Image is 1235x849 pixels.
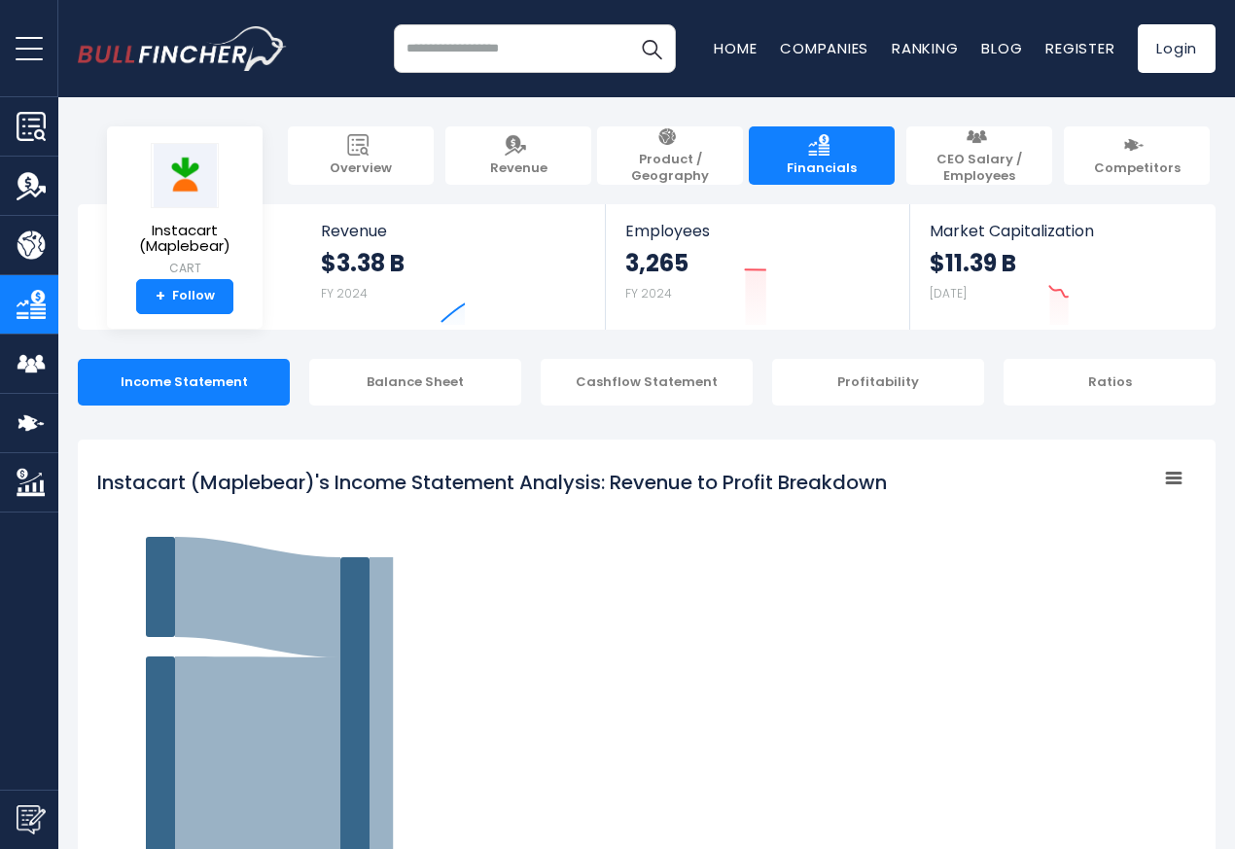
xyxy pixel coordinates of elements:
[930,248,1016,278] strong: $11.39 B
[123,260,247,277] small: CART
[749,126,895,185] a: Financials
[123,223,247,255] span: Instacart (Maplebear)
[607,152,733,185] span: Product / Geography
[301,204,606,330] a: Revenue $3.38 B FY 2024
[136,279,233,314] a: +Follow
[910,204,1214,330] a: Market Capitalization $11.39 B [DATE]
[772,359,984,406] div: Profitability
[288,126,434,185] a: Overview
[1004,359,1216,406] div: Ratios
[541,359,753,406] div: Cashflow Statement
[445,126,591,185] a: Revenue
[892,38,958,58] a: Ranking
[597,126,743,185] a: Product / Geography
[122,142,248,279] a: Instacart (Maplebear) CART
[1138,24,1216,73] a: Login
[625,285,672,301] small: FY 2024
[330,160,392,177] span: Overview
[78,26,287,71] a: Go to homepage
[78,26,287,71] img: bullfincher logo
[930,285,967,301] small: [DATE]
[780,38,868,58] a: Companies
[156,288,165,305] strong: +
[787,160,857,177] span: Financials
[78,359,290,406] div: Income Statement
[490,160,547,177] span: Revenue
[321,248,405,278] strong: $3.38 B
[606,204,908,330] a: Employees 3,265 FY 2024
[321,285,368,301] small: FY 2024
[1045,38,1114,58] a: Register
[627,24,676,73] button: Search
[906,126,1052,185] a: CEO Salary / Employees
[930,222,1194,240] span: Market Capitalization
[1064,126,1210,185] a: Competitors
[981,38,1022,58] a: Blog
[714,38,757,58] a: Home
[916,152,1042,185] span: CEO Salary / Employees
[321,222,586,240] span: Revenue
[625,222,889,240] span: Employees
[309,359,521,406] div: Balance Sheet
[625,248,688,278] strong: 3,265
[97,469,887,496] tspan: Instacart (Maplebear)'s Income Statement Analysis: Revenue to Profit Breakdown
[1094,160,1181,177] span: Competitors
